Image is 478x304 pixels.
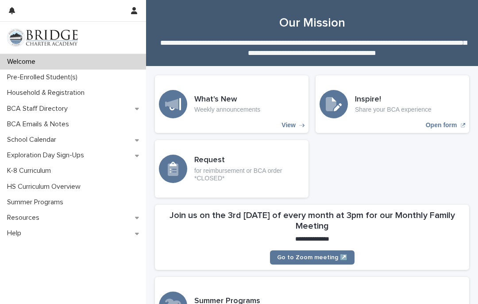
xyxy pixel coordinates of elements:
[155,75,308,133] a: View
[4,151,91,160] p: Exploration Day Sign-Ups
[4,73,85,82] p: Pre-Enrolled Student(s)
[4,120,76,129] p: BCA Emails & Notes
[355,95,432,105] h3: Inspire!
[194,167,305,182] p: for reimbursement or BCA order *CLOSED*
[355,106,432,113] p: Share your BCA experience
[4,89,92,97] p: Household & Registration
[194,106,260,113] p: Weekly announcements
[316,75,469,133] a: Open form
[194,95,260,105] h3: What's New
[4,105,75,113] p: BCA Staff Directory
[4,229,28,238] p: Help
[281,121,296,129] p: View
[426,121,457,129] p: Open form
[194,156,305,165] h3: Request
[4,183,88,191] p: HS Curriculum Overview
[277,254,347,261] span: Go to Zoom meeting ↗️
[7,29,78,47] img: V1C1m3IdTEidaUdm9Hs0
[4,58,42,66] p: Welcome
[4,198,70,207] p: Summer Programs
[4,136,63,144] p: School Calendar
[270,250,355,265] a: Go to Zoom meeting ↗️
[4,214,46,222] p: Resources
[155,16,469,31] h1: Our Mission
[4,167,58,175] p: K-8 Curriculum
[160,210,464,231] h2: Join us on the 3rd [DATE] of every month at 3pm for our Monthly Family Meeting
